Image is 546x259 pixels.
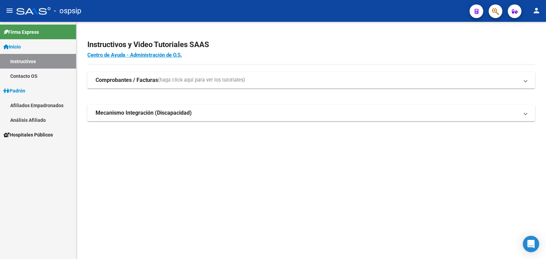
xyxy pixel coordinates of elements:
[96,109,192,117] strong: Mecanismo Integración (Discapacidad)
[87,72,535,88] mat-expansion-panel-header: Comprobantes / Facturas(haga click aquí para ver los tutoriales)
[532,6,541,15] mat-icon: person
[3,43,21,51] span: Inicio
[87,105,535,121] mat-expansion-panel-header: Mecanismo Integración (Discapacidad)
[54,3,81,18] span: - ospsip
[5,6,14,15] mat-icon: menu
[3,131,53,139] span: Hospitales Públicos
[87,38,535,51] h2: Instructivos y Video Tutoriales SAAS
[523,236,539,252] div: Open Intercom Messenger
[96,76,158,84] strong: Comprobantes / Facturas
[158,76,245,84] span: (haga click aquí para ver los tutoriales)
[3,87,25,95] span: Padrón
[87,52,182,58] a: Centro de Ayuda - Administración de O.S.
[3,28,39,36] span: Firma Express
